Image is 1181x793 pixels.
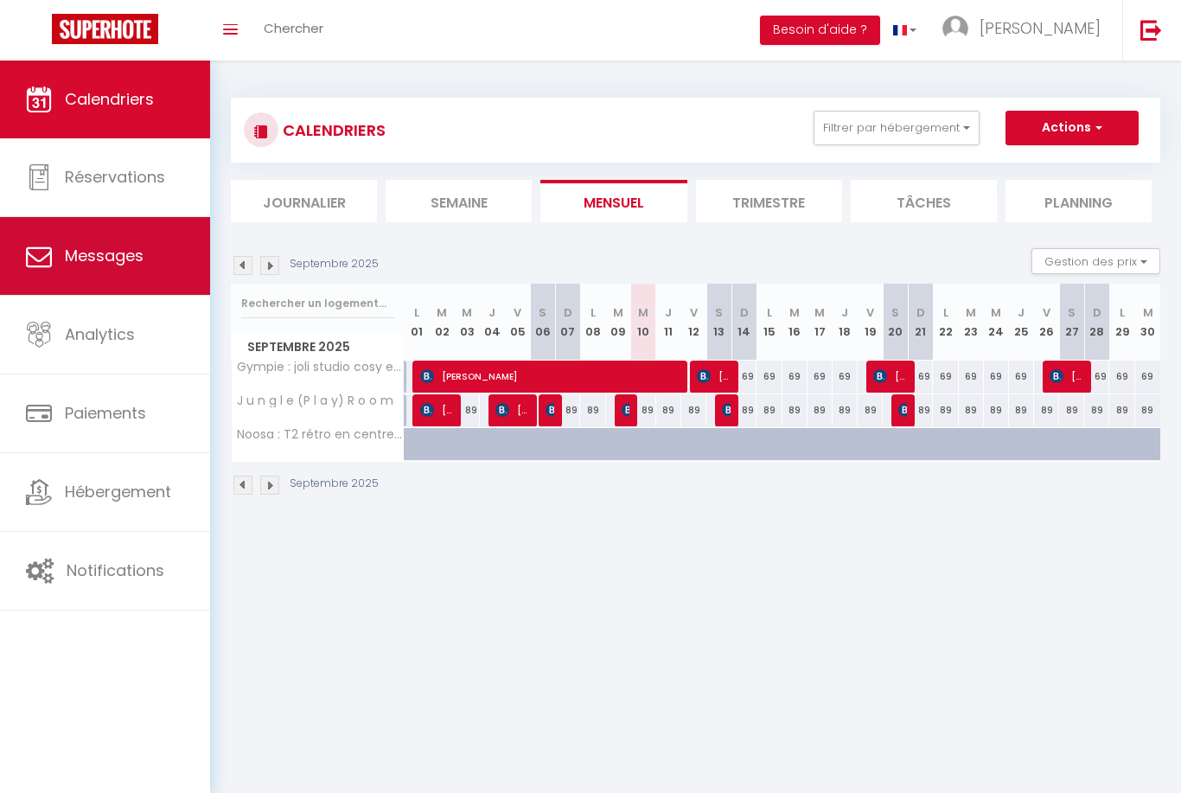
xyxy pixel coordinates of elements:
div: 69 [1109,361,1134,393]
abbr: V [690,304,698,321]
abbr: M [437,304,447,321]
div: 89 [1135,394,1160,426]
abbr: J [488,304,495,321]
th: 08 [580,284,605,361]
th: 27 [1059,284,1084,361]
th: 03 [455,284,480,361]
th: 18 [833,284,858,361]
span: Paiements [65,402,146,424]
span: Calendriers [65,88,154,110]
span: Noosa : T2 rétro en centre-ville [234,428,407,441]
button: Ouvrir le widget de chat LiveChat [14,7,66,59]
span: [PERSON_NAME] [420,393,454,426]
th: 14 [731,284,756,361]
th: 28 [1084,284,1109,361]
li: Planning [1005,180,1152,222]
span: [PERSON_NAME] [722,393,731,426]
span: Chercher [264,19,323,37]
img: logout [1140,19,1162,41]
th: 26 [1034,284,1059,361]
div: 89 [833,394,858,426]
div: 89 [1009,394,1034,426]
span: Réservations [65,166,165,188]
span: Messages [65,245,144,266]
th: 05 [505,284,530,361]
th: 17 [808,284,833,361]
img: Super Booking [52,14,158,44]
div: 89 [984,394,1009,426]
abbr: M [814,304,825,321]
th: 07 [555,284,580,361]
li: Tâches [851,180,997,222]
th: 09 [606,284,631,361]
th: 12 [681,284,706,361]
span: [PERSON_NAME] [420,360,680,393]
button: Filtrer par hébergement [814,111,980,145]
span: [PERSON_NAME] [495,393,529,426]
div: 69 [933,361,958,393]
th: 19 [858,284,883,361]
th: 22 [933,284,958,361]
span: Analytics [65,323,135,345]
p: Septembre 2025 [290,476,379,492]
abbr: V [1043,304,1050,321]
abbr: M [789,304,800,321]
abbr: V [866,304,874,321]
th: 24 [984,284,1009,361]
th: 30 [1135,284,1160,361]
div: 89 [1034,394,1059,426]
span: [PERSON_NAME] [898,393,907,426]
th: 21 [908,284,933,361]
span: [PERSON_NAME] [697,360,731,393]
th: 23 [959,284,984,361]
div: 89 [959,394,984,426]
th: 01 [405,284,430,361]
abbr: L [414,304,419,321]
abbr: V [514,304,521,321]
th: 13 [706,284,731,361]
abbr: D [740,304,749,321]
div: 89 [908,394,933,426]
div: 89 [1109,394,1134,426]
div: 89 [656,394,681,426]
li: Mensuel [540,180,686,222]
button: Actions [1005,111,1139,145]
div: 89 [756,394,782,426]
div: 69 [833,361,858,393]
span: [PERSON_NAME] [1050,360,1083,393]
div: 89 [731,394,756,426]
abbr: L [943,304,948,321]
div: 89 [631,394,656,426]
abbr: L [1120,304,1125,321]
li: Journalier [231,180,377,222]
th: 16 [782,284,808,361]
abbr: M [1143,304,1153,321]
span: [PERSON_NAME] [980,17,1101,39]
button: Besoin d'aide ? [760,16,880,45]
abbr: S [539,304,546,321]
div: 69 [782,361,808,393]
abbr: S [715,304,723,321]
div: 69 [959,361,984,393]
div: 69 [808,361,833,393]
abbr: J [665,304,672,321]
div: 89 [555,394,580,426]
div: 69 [1009,361,1034,393]
div: 69 [984,361,1009,393]
div: 89 [681,394,706,426]
div: 89 [455,394,480,426]
div: 69 [731,361,756,393]
th: 25 [1009,284,1034,361]
th: 15 [756,284,782,361]
div: 89 [933,394,958,426]
div: 89 [858,394,883,426]
div: 69 [1084,361,1109,393]
abbr: M [462,304,472,321]
img: ... [942,16,968,42]
span: Notifications [67,560,164,581]
abbr: L [767,304,772,321]
abbr: D [564,304,572,321]
div: 89 [782,394,808,426]
abbr: J [841,304,848,321]
abbr: M [991,304,1001,321]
